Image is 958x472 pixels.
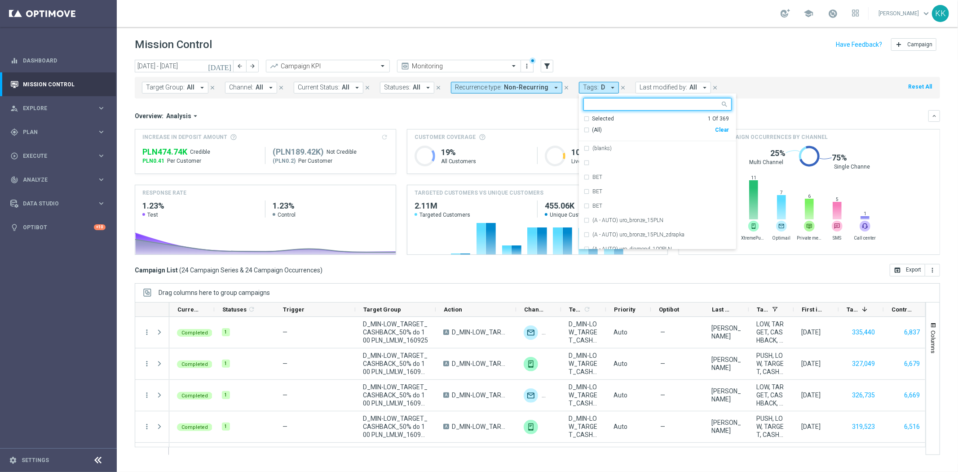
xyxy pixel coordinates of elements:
div: Press SPACE to select this row. [169,411,928,443]
span: Target Group: [146,84,185,91]
span: Tags: [583,84,599,91]
span: 25% [770,148,786,159]
i: arrow_drop_down [609,84,617,92]
span: Per Customer [298,157,332,165]
img: website.svg [804,221,815,232]
p: Live Customers [571,158,660,165]
span: XtremePush [742,235,766,241]
span: D_MIN-LOW_TARGET_CASHBACK_50% do 100 PLN_LMLW_160925_PUSH [569,352,598,376]
span: — [660,391,665,399]
div: Private message [804,221,815,232]
span: Private message [797,235,822,241]
span: SMS [825,235,850,241]
span: — [660,328,665,336]
button: Target Group: All arrow_drop_down [142,82,208,94]
span: Last Modified By [712,306,733,313]
span: 11 [749,175,759,181]
img: Private message [542,325,556,340]
button: 326,735 [851,390,876,401]
span: All [187,84,194,91]
span: All [689,84,697,91]
button: Statuses: All arrow_drop_down [380,82,434,94]
span: Statuses [222,306,247,313]
i: arrow_drop_down [191,112,199,120]
div: Press SPACE to select this row. [135,348,169,380]
span: 24 Campaign Series & 24 Campaign Occurrences [181,266,320,274]
i: keyboard_arrow_right [97,151,106,160]
span: 1 [860,211,870,217]
h1: 19% [441,147,530,158]
label: BET [592,174,602,180]
span: D_MIN-LOW_TARGET_CASHBACK_50% do 100 PLN_LMLW_160925_2 [569,383,598,407]
label: BET [592,189,602,194]
span: Customer Coverage [415,133,476,141]
multiple-options-button: Export to CSV [890,266,940,273]
span: Auto [614,329,627,336]
span: Control [278,211,296,218]
span: D_MIN-LOW_TARGET_CASHBACK_50% do 100 PLN_LMLW_160925 [569,320,598,344]
span: LOW, TARGET, CASHBACK, MIN, D [756,320,786,344]
div: BET [583,170,732,184]
span: D_MIN-LOW_TARGET_CASHBACK_50% do 100 PLN_LMLW_160925_PUSH [452,360,508,368]
button: arrow_back [234,60,246,72]
button: 319,523 [851,421,876,432]
span: Targeted Customers [847,306,858,313]
span: — [283,329,287,336]
span: Channel: [229,84,253,91]
div: Execute [10,152,97,160]
span: keyboard_arrow_down [921,9,931,18]
i: equalizer [10,57,18,65]
span: D_MIN-LOW_TARGET_CASHBACK_50% do 100 PLN_LMLW_160925_PUSH2 [569,414,598,439]
span: PUSH, LOW, TARGET, CASHBACK, MIN, D [756,414,786,439]
span: ( [179,266,181,274]
span: 75% [832,152,847,163]
span: D_MIN-LOW_TARGET_CASHBACK_50% do 100 PLN_LMLW_160925 [452,328,508,336]
div: (A - AUTO) uro_bronze_15PLN [583,213,732,227]
span: Current Status: [298,84,340,91]
div: 1 [222,360,230,368]
div: Data Studio keyboard_arrow_right [10,200,106,207]
button: close [562,83,570,93]
i: more_vert [929,267,936,274]
a: Settings [22,458,49,463]
img: message-text.svg [832,221,843,232]
i: play_circle_outline [10,152,18,160]
colored-tag: Completed [177,391,212,400]
span: Calculate column [582,304,591,314]
div: XtremePush [524,357,538,371]
div: Selected [592,115,614,123]
i: refresh [583,306,591,313]
img: push.svg [748,221,759,232]
div: BET [583,184,732,199]
i: more_vert [143,328,151,336]
button: more_vert [143,423,151,431]
div: 1 Of 369 [708,115,729,123]
div: Data Studio [10,200,97,208]
img: Optimail [524,325,538,340]
i: arrow_drop_down [552,84,560,92]
div: (blanks) [583,141,732,156]
span: Number of campaign occurrences by channel [686,133,828,141]
h4: Response Rate [142,189,186,197]
h2: 455,057 [545,200,660,211]
div: Optimail [524,388,538,403]
span: D_MIN-LOW_TARGET_CASHBACK_50% do 100 PLN_LMLW_160925 [363,320,428,344]
div: equalizer Dashboard [10,57,106,64]
h3: Campaign List [135,266,322,274]
div: 1 [222,391,230,399]
i: keyboard_arrow_right [97,199,106,208]
i: add [895,41,902,48]
i: keyboard_arrow_down [931,113,937,119]
button: 6,516 [903,421,921,432]
span: Columns [930,330,937,353]
button: close [711,83,719,93]
button: more_vert [143,360,151,368]
div: There are unsaved changes [530,58,536,64]
div: gps_fixed Plan keyboard_arrow_right [10,129,106,136]
i: preview [401,62,410,71]
input: Have Feedback? [836,41,882,48]
span: Call center [853,235,878,241]
span: Priority [614,306,636,313]
span: Calculate column [247,304,255,314]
